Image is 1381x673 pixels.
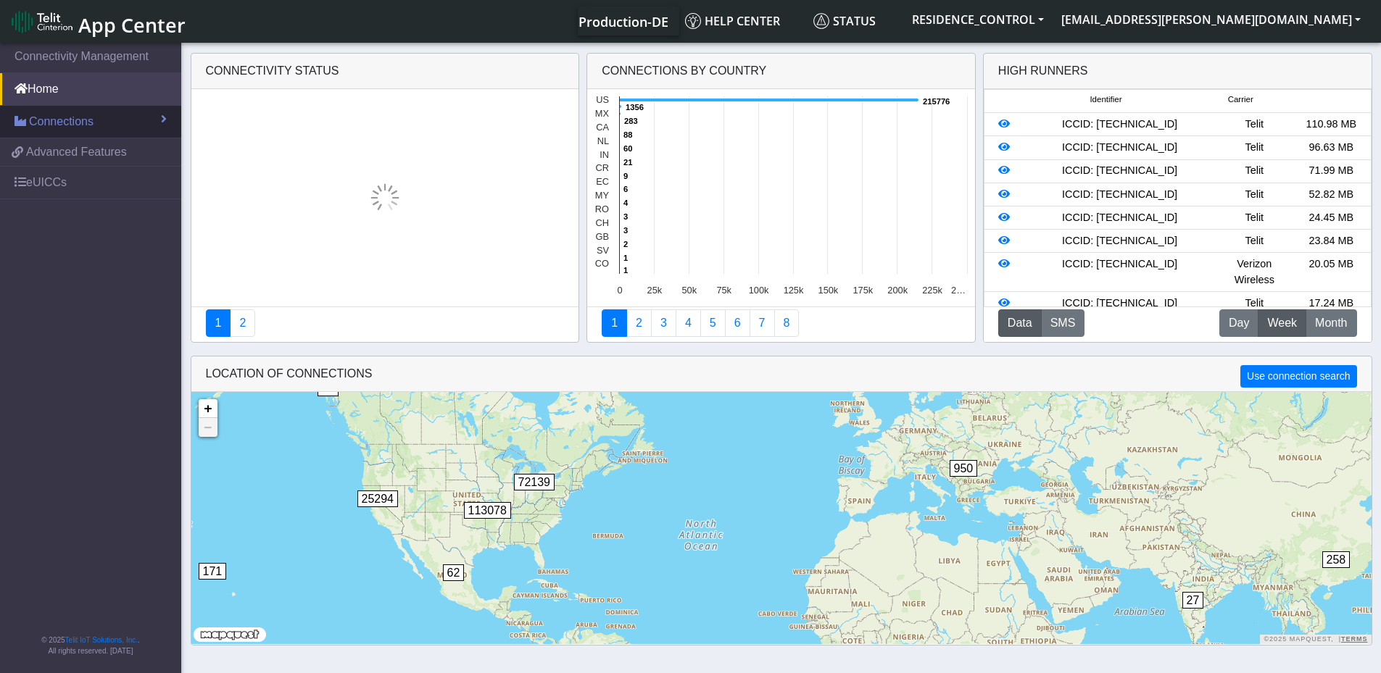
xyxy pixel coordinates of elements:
[1024,210,1216,226] div: ICCID: [TECHNICAL_ID]
[199,399,217,418] a: Zoom in
[1216,296,1293,312] div: Telit
[1024,163,1216,179] div: ICCID: [TECHNICAL_ID]
[700,309,726,337] a: Usage by Carrier
[623,130,632,139] text: 88
[443,564,465,581] span: 62
[682,285,697,296] text: 50k
[78,12,186,38] span: App Center
[230,309,255,337] a: Deployment status
[1341,635,1368,643] a: Terms
[318,380,347,423] div: 78
[623,144,632,153] text: 60
[12,10,72,33] img: logo-telit-cinterion-gw-new.png
[624,117,638,125] text: 283
[595,108,610,119] text: MX
[950,460,978,477] span: 950
[199,418,217,437] a: Zoom out
[206,309,565,337] nav: Summary paging
[887,285,908,296] text: 200k
[923,97,950,106] text: 215776
[679,7,808,35] a: Help center
[623,172,628,180] text: 9
[813,13,829,29] img: status.svg
[922,285,942,296] text: 225k
[1260,635,1371,644] div: ©2025 MapQuest, |
[951,285,966,296] text: 2…
[1216,187,1293,203] div: Telit
[597,135,609,146] text: NL
[357,490,399,507] span: 25294
[1293,187,1369,203] div: 52.82 MB
[1267,314,1297,332] span: Week
[623,198,629,207] text: 4
[818,285,839,296] text: 150k
[750,309,775,337] a: Zero Session
[1216,256,1293,288] div: Verizon Wireless
[1090,93,1121,106] span: Identifier
[1293,256,1369,288] div: 20.05 MB
[853,285,874,296] text: 175k
[1258,309,1306,337] button: Week
[1322,551,1351,568] span: 258
[596,94,609,105] text: US
[813,13,876,29] span: Status
[725,309,750,337] a: 14 Days Trend
[1293,140,1369,156] div: 96.63 MB
[199,563,227,580] span: 171
[1240,365,1356,388] button: Use connection search
[191,356,1372,392] div: LOCATION OF CONNECTIONS
[808,7,903,35] a: Status
[206,309,231,337] a: Connectivity status
[676,309,701,337] a: Connections By Carrier
[623,212,628,221] text: 3
[685,13,701,29] img: knowledge.svg
[618,285,623,296] text: 0
[1216,117,1293,133] div: Telit
[602,309,961,337] nav: Summary paging
[191,54,579,89] div: Connectivity status
[903,7,1053,33] button: RESIDENCE_CONTROL
[1293,163,1369,179] div: 71.99 MB
[647,285,663,296] text: 25k
[464,502,511,519] span: 113078
[600,149,609,160] text: IN
[623,240,628,248] text: 2
[26,143,127,161] span: Advanced Features
[1053,7,1369,33] button: [EMAIL_ADDRESS][PERSON_NAME][DOMAIN_NAME]
[1024,256,1216,288] div: ICCID: [TECHNICAL_ID]
[1182,592,1204,609] span: 27
[596,162,609,173] text: CR
[587,54,975,89] div: Connections By Country
[1041,309,1085,337] button: SMS
[623,185,628,193] text: 6
[1024,140,1216,156] div: ICCID: [TECHNICAL_ID]
[998,62,1088,80] div: High Runners
[784,285,804,296] text: 125k
[623,226,628,235] text: 3
[595,190,610,201] text: MY
[623,266,628,275] text: 1
[1293,296,1369,312] div: 17.24 MB
[623,254,628,262] text: 1
[626,103,644,112] text: 1356
[596,217,609,228] text: CH
[1315,314,1347,332] span: Month
[1229,314,1249,332] span: Day
[597,245,610,256] text: SV
[29,113,94,130] span: Connections
[1216,233,1293,249] div: Telit
[596,231,610,242] text: GB
[1228,93,1253,106] span: Carrier
[596,122,609,133] text: CA
[595,258,609,269] text: CO
[12,6,183,37] a: App Center
[1219,309,1258,337] button: Day
[595,204,609,214] text: RO
[602,309,627,337] a: Connections By Country
[1024,117,1216,133] div: ICCID: [TECHNICAL_ID]
[65,636,138,644] a: Telit IoT Solutions, Inc.
[1293,233,1369,249] div: 23.84 MB
[651,309,676,337] a: Usage per Country
[998,309,1042,337] button: Data
[1216,140,1293,156] div: Telit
